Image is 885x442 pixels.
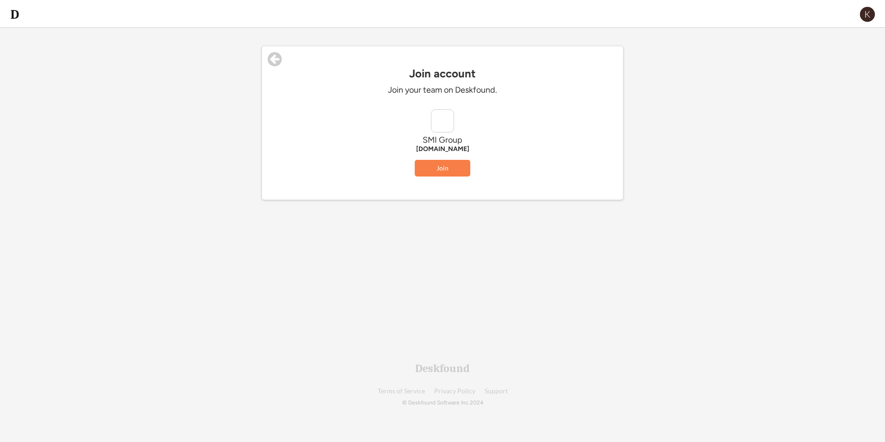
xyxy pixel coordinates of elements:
[304,145,581,153] div: [DOMAIN_NAME]
[431,110,454,132] img: yH5BAEAAAAALAAAAAABAAEAAAIBRAA7
[304,135,581,145] div: SMI Group
[415,363,470,374] div: Deskfound
[434,388,475,395] a: Privacy Policy
[485,388,508,395] a: Support
[262,67,623,80] div: Join account
[9,9,20,20] img: d-whitebg.png
[859,6,876,23] img: K.png
[304,85,581,95] div: Join your team on Deskfound.
[415,160,470,177] button: Join
[378,388,425,395] a: Terms of Service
